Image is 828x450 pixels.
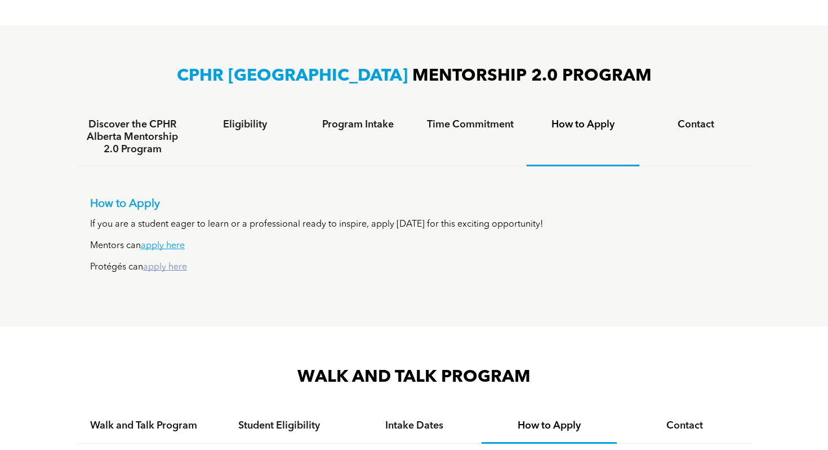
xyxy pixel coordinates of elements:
[199,118,291,131] h4: Eligibility
[177,68,408,85] span: CPHR [GEOGRAPHIC_DATA]
[649,118,742,131] h4: Contact
[297,369,531,386] span: WALK AND TALK PROGRAM
[311,118,404,131] h4: Program Intake
[492,420,607,432] h4: How to Apply
[141,241,185,250] a: apply here
[143,263,187,272] a: apply here
[357,420,471,432] h4: Intake Dates
[537,118,629,131] h4: How to Apply
[412,68,652,85] span: MENTORSHIP 2.0 PROGRAM
[90,262,738,273] p: Protégés can
[424,118,517,131] h4: Time Commitment
[90,197,738,211] p: How to Apply
[221,420,336,432] h4: Student Eligibility
[90,241,738,252] p: Mentors can
[86,420,201,432] h4: Walk and Talk Program
[86,118,179,156] h4: Discover the CPHR Alberta Mentorship 2.0 Program
[627,420,742,432] h4: Contact
[90,219,738,230] p: If you are a student eager to learn or a professional ready to inspire, apply [DATE] for this exc...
